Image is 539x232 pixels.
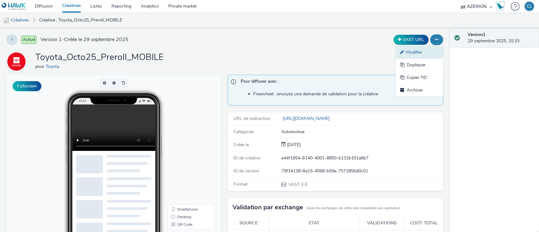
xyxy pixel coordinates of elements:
[392,35,430,45] div: Dupliquer la créative en un VAST URL
[396,84,443,97] a: Archiver
[171,140,185,144] span: Desktop
[233,129,254,135] span: Catégories
[233,116,270,122] span: URL de redirection
[35,63,46,69] span: pour
[393,35,428,45] button: VAST URL
[162,146,207,153] li: QR Code
[396,71,443,84] a: Copier l'ID
[286,142,301,148] div: Création 29 septembre 2025, 15:33
[2,3,26,10] img: undefined Logo
[468,32,485,38] strong: Version 1
[359,217,405,230] th: Validations
[233,142,249,148] span: Créée le
[171,148,186,152] span: QR Code
[162,138,207,146] li: Desktop
[288,181,307,187] span: VAST 3.0
[495,1,505,11] img: Hawk Academy
[396,46,443,59] a: Modifier
[253,91,439,97] li: Freewheel : envoyez une demande de validation pour la créative
[6,58,29,64] a: Toyota
[21,36,37,44] span: Activé
[281,168,442,174] div: 79f34138-8e15-4568-b59e-7571856d0c01
[232,203,303,212] h3: Validation par exchange
[269,217,359,230] th: Etat
[495,1,507,11] a: Hawk Academy
[162,131,207,138] li: Smartphone
[171,133,191,136] span: Smartphone
[228,217,269,230] th: Source
[281,129,442,135] div: Automotive
[40,36,129,43] span: Version 1 - Créée le 29 septembre 2025
[286,142,301,148] span: [DATE]
[233,168,259,174] span: ID de version
[35,51,164,63] h1: Toyota_Octo25_Preroll_MOBILE
[7,52,26,71] img: Toyota
[281,116,332,122] a: [URL][DOMAIN_NAME]
[241,78,436,86] span: Pour diffuser avec :
[46,63,62,69] a: Toyota
[468,32,534,45] div: 29 septembre 2025, 15:33
[3,17,9,24] img: mobile
[281,155,442,161] div: e44f1854-8140-4001-8850-b132b101a6b7
[233,155,260,161] span: ID de créative
[13,81,41,91] button: Fullscreen
[396,59,443,71] a: Dupliquer
[233,181,248,187] span: Format
[73,24,80,28] span: 15:33
[306,206,400,211] small: Seuls les exchanges de cette liste requièrent une validation
[404,217,443,230] th: Coût total
[527,2,532,11] div: CL
[36,13,125,28] a: Créative : Toyota_Octo25_Preroll_MOBILE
